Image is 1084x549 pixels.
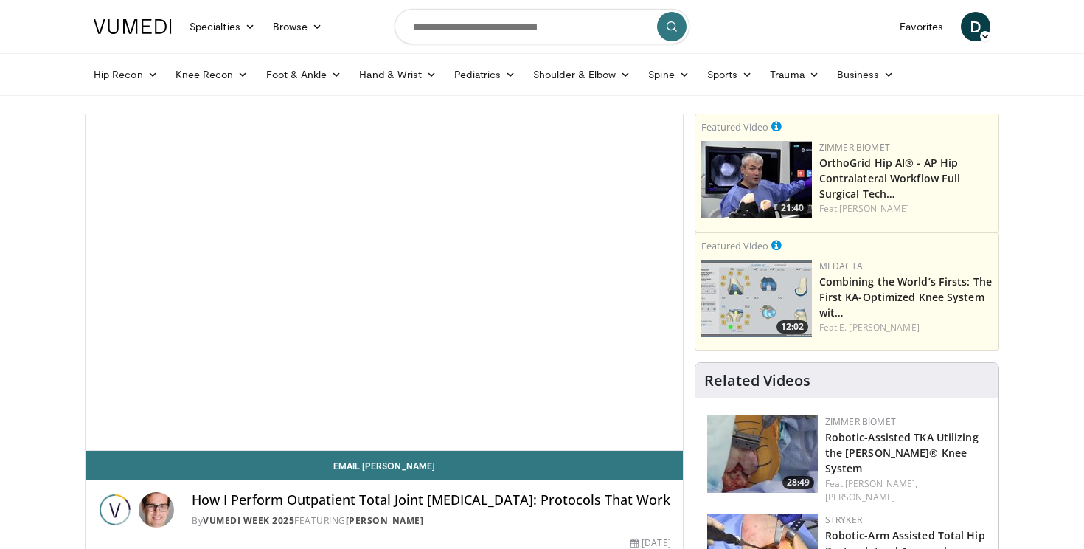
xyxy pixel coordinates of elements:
a: Shoulder & Elbow [524,60,639,89]
a: Spine [639,60,698,89]
div: Feat. [819,202,993,215]
video-js: Video Player [86,114,683,451]
img: Vumedi Week 2025 [97,492,133,528]
a: Favorites [891,12,952,41]
a: [PERSON_NAME] [825,491,895,503]
a: Business [828,60,903,89]
a: Combining the World’s Firsts: The First KA-Optimized Knee System wit… [819,274,992,320]
small: Featured Video [701,120,768,134]
a: Pediatrics [445,60,524,89]
a: Email [PERSON_NAME] [86,451,683,480]
a: Specialties [181,12,264,41]
img: aaf1b7f9-f888-4d9f-a252-3ca059a0bd02.150x105_q85_crop-smart_upscale.jpg [701,260,812,337]
input: Search topics, interventions [395,9,689,44]
a: Zimmer Biomet [825,415,896,428]
a: 21:40 [701,141,812,218]
a: Knee Recon [167,60,257,89]
a: Foot & Ankle [257,60,351,89]
a: [PERSON_NAME], [845,477,917,490]
h4: Related Videos [704,372,810,390]
h4: How I Perform Outpatient Total Joint [MEDICAL_DATA]: Protocols That Work [192,492,671,508]
a: Stryker [825,514,862,526]
a: D [961,12,990,41]
a: Vumedi Week 2025 [203,514,294,527]
a: Zimmer Biomet [819,141,890,153]
a: E. [PERSON_NAME] [839,321,920,334]
a: 28:49 [707,415,818,493]
a: [PERSON_NAME] [839,202,909,215]
img: 96a9cbbb-25ee-4404-ab87-b32d60616ad7.150x105_q85_crop-smart_upscale.jpg [701,141,812,218]
a: Browse [264,12,332,41]
small: Featured Video [701,239,768,252]
div: Feat. [819,321,993,334]
a: Medacta [819,260,863,272]
img: 8628d054-67c0-4db7-8e0b-9013710d5e10.150x105_q85_crop-smart_upscale.jpg [707,415,818,493]
a: Sports [698,60,762,89]
div: Feat. [825,477,987,504]
a: [PERSON_NAME] [346,514,424,527]
a: Trauma [761,60,828,89]
span: 21:40 [776,201,808,215]
a: Hand & Wrist [350,60,445,89]
a: 12:02 [701,260,812,337]
img: Avatar [139,492,174,528]
a: Hip Recon [85,60,167,89]
div: By FEATURING [192,514,671,528]
span: 28:49 [782,476,814,489]
img: VuMedi Logo [94,19,172,34]
a: OrthoGrid Hip AI® - AP Hip Contralateral Workflow Full Surgical Tech… [819,156,961,201]
a: Robotic-Assisted TKA Utilizing the [PERSON_NAME]® Knee System [825,430,979,475]
span: 12:02 [776,320,808,334]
